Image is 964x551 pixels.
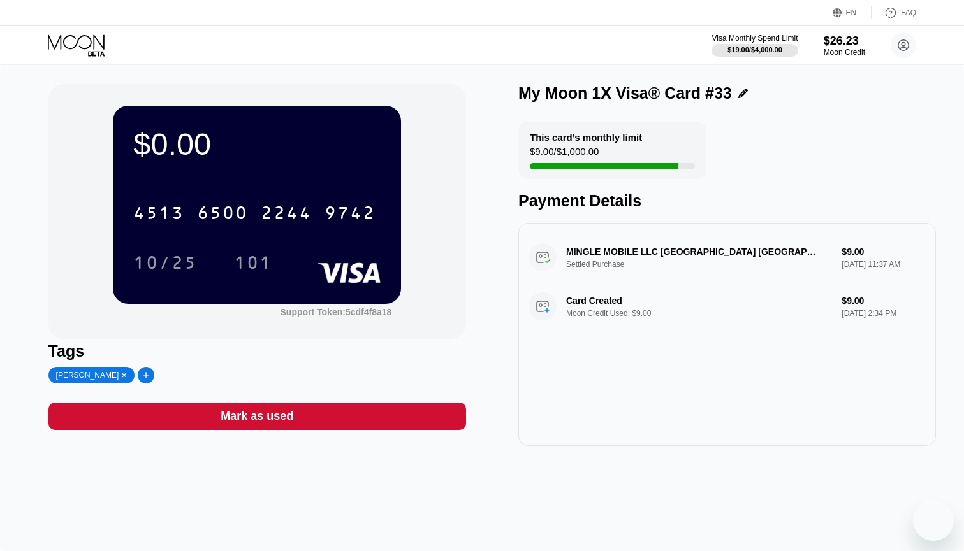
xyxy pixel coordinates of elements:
[221,409,293,424] div: Mark as used
[872,6,916,19] div: FAQ
[325,204,376,225] div: 9742
[281,307,392,317] div: Support Token:5cdf4f8a18
[824,48,865,57] div: Moon Credit
[48,403,466,430] div: Mark as used
[133,126,381,162] div: $0.00
[56,371,119,380] div: [PERSON_NAME]
[197,204,248,225] div: 6500
[530,146,599,163] div: $9.00 / $1,000.00
[901,8,916,17] div: FAQ
[824,34,865,57] div: $26.23Moon Credit
[913,500,954,541] iframe: Button to launch messaging window
[48,342,466,361] div: Tags
[518,192,936,210] div: Payment Details
[126,197,383,229] div: 4513650022449742
[712,34,798,57] div: Visa Monthly Spend Limit$19.00/$4,000.00
[133,254,197,275] div: 10/25
[133,204,184,225] div: 4513
[281,307,392,317] div: Support Token: 5cdf4f8a18
[846,8,857,17] div: EN
[518,84,732,103] div: My Moon 1X Visa® Card #33
[712,34,798,43] div: Visa Monthly Spend Limit
[224,247,282,278] div: 101
[530,132,642,143] div: This card’s monthly limit
[824,34,865,48] div: $26.23
[124,247,207,278] div: 10/25
[261,204,312,225] div: 2244
[234,254,272,275] div: 101
[833,6,872,19] div: EN
[727,46,782,54] div: $19.00 / $4,000.00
